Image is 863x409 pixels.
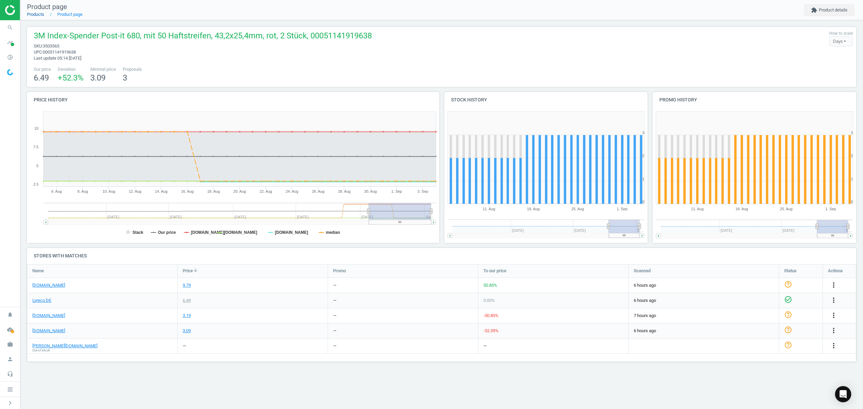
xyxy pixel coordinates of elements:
[158,230,176,235] tspan: Our price
[260,189,272,193] tspan: 22. Aug
[27,248,856,264] h4: Stores with matches
[642,154,644,158] text: 2
[391,189,402,193] tspan: 1. Sep
[426,215,434,219] tspan: Se…
[835,386,851,402] div: Open Intercom Messenger
[43,43,59,49] span: 3503565
[444,92,648,108] h4: Stock history
[4,36,17,49] i: timeline
[123,73,127,83] span: 3
[642,131,644,135] text: 3
[333,328,336,334] div: —
[784,295,792,304] i: check_circle_outline
[653,92,856,108] h4: Promo history
[90,66,116,72] span: Minimal price
[637,228,643,232] tspan: S…
[326,230,340,235] tspan: median
[129,189,141,193] tspan: 12. Aug
[34,50,43,55] span: upc :
[784,341,792,349] i: help_outline
[34,56,81,61] span: Last update 05:14 [DATE]
[846,228,852,232] tspan: S…
[736,207,748,211] tspan: 18. Aug
[2,399,19,407] button: chevron_right
[483,328,499,333] span: -52.39 %
[32,348,50,353] span: Out of stock
[32,313,65,319] a: [DOMAIN_NAME]
[58,66,84,72] span: Deviation
[634,282,774,288] span: 6 hours ago
[4,338,17,351] i: work
[4,21,17,34] i: search
[571,207,584,211] tspan: 25. Aug
[34,30,372,43] span: 3M Index-Spender Post-it 680, mit 50 Haftstreifen, 43,2x25,4mm, rot, 2 Stück, 00051141919638
[483,298,495,303] span: 0.00 %
[7,69,13,75] img: wGWNvw8QSZomAAAAABJRU5ErkJggg==
[634,297,774,304] span: 6 hours ago
[830,281,838,290] button: more_vert
[634,268,651,274] span: Scanned
[183,297,191,304] div: 6.49
[4,308,17,321] i: notifications
[851,177,853,181] text: 1
[132,230,143,235] tspan: Stack
[333,313,336,319] div: —
[784,280,792,288] i: help_outline
[6,399,14,407] i: chevron_right
[333,343,336,349] div: —
[634,328,774,334] span: 6 hours ago
[830,311,838,319] i: more_vert
[27,12,44,17] a: Products
[34,66,51,72] span: Our price
[233,189,246,193] tspan: 20. Aug
[483,283,497,288] span: 50.85 %
[102,189,115,193] tspan: 10. Aug
[27,92,439,108] h4: Price history
[851,154,853,158] text: 2
[333,282,336,288] div: —
[43,50,76,55] span: 00051141919638
[32,282,65,288] a: [DOMAIN_NAME]
[851,131,853,135] text: 3
[78,189,88,193] tspan: 8. Aug
[183,313,191,319] div: 3.19
[90,73,106,83] span: 3.09
[275,230,308,235] tspan: [DOMAIN_NAME]
[181,189,194,193] tspan: 16. Aug
[830,326,838,335] i: more_vert
[851,200,853,204] text: 0
[617,207,628,211] tspan: 1. Sep
[5,5,53,15] img: ajHJNr6hYgQAAAAASUVORK5CYII=
[183,268,193,274] span: Price
[32,343,97,349] a: [PERSON_NAME][DOMAIN_NAME]
[183,343,186,349] div: —
[482,207,495,211] tspan: 11. Aug
[784,326,792,334] i: help_outline
[4,353,17,366] i: person
[4,51,17,64] i: pie_chart_outlined
[32,328,65,334] a: [DOMAIN_NAME]
[33,145,38,149] text: 7.5
[830,296,838,305] button: more_vert
[784,268,797,274] span: Status
[224,230,257,235] tspan: [DOMAIN_NAME]
[4,323,17,336] i: cloud_done
[51,189,62,193] tspan: 6. Aug
[191,230,224,235] tspan: [DOMAIN_NAME]
[183,328,191,334] div: 3.09
[4,368,17,380] i: headset_mic
[193,268,198,273] i: arrow_downward
[34,73,49,83] span: 6.49
[830,296,838,304] i: more_vert
[642,200,644,204] text: 0
[364,189,377,193] tspan: 30. Aug
[183,282,191,288] div: 9.79
[34,126,38,130] text: 10
[829,31,853,36] label: How to scale
[811,7,817,13] i: extension
[338,189,351,193] tspan: 28. Aug
[155,189,168,193] tspan: 14. Aug
[642,177,644,181] text: 1
[483,268,506,274] span: To our price
[33,182,38,186] text: 2.5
